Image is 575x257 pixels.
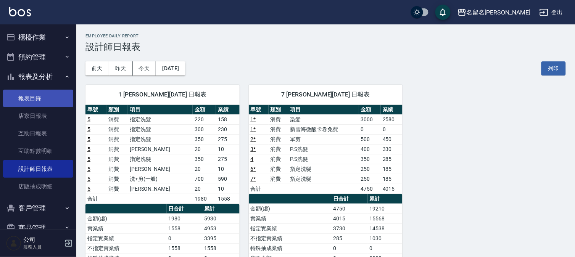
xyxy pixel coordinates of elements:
[128,124,193,134] td: 指定洗髮
[269,174,288,184] td: 消費
[536,5,566,19] button: 登出
[193,124,216,134] td: 300
[288,134,359,144] td: 單剪
[3,178,73,195] a: 店販抽成明細
[381,124,403,134] td: 0
[359,174,381,184] td: 250
[467,8,530,17] div: 名留名[PERSON_NAME]
[216,164,239,174] td: 10
[288,105,359,115] th: 項目
[288,164,359,174] td: 指定洗髮
[331,214,368,223] td: 4015
[249,223,332,233] td: 指定實業績
[106,144,127,154] td: 消費
[85,105,240,204] table: a dense table
[3,160,73,178] a: 設計師日報表
[23,244,62,251] p: 服務人員
[106,114,127,124] td: 消費
[193,184,216,194] td: 20
[193,164,216,174] td: 20
[128,134,193,144] td: 指定洗髮
[87,166,90,172] a: 5
[381,174,403,184] td: 185
[202,204,239,214] th: 累計
[249,214,332,223] td: 實業績
[288,114,359,124] td: 染髮
[87,186,90,192] a: 5
[368,233,403,243] td: 1030
[85,42,566,52] h3: 設計師日報表
[381,134,403,144] td: 450
[251,156,254,162] a: 4
[541,61,566,75] button: 列印
[359,144,381,154] td: 400
[368,204,403,214] td: 19210
[288,154,359,164] td: P.S洗髮
[3,90,73,107] a: 報表目錄
[87,126,90,132] a: 5
[85,223,167,233] td: 實業績
[87,156,90,162] a: 5
[216,174,239,184] td: 590
[167,204,203,214] th: 日合計
[193,105,216,115] th: 金額
[106,154,127,164] td: 消費
[368,214,403,223] td: 15568
[3,67,73,87] button: 報表及分析
[216,124,239,134] td: 230
[359,114,381,124] td: 3000
[288,174,359,184] td: 指定洗髮
[85,34,566,39] h2: Employee Daily Report
[3,218,73,238] button: 商品管理
[193,144,216,154] td: 20
[359,184,381,194] td: 4750
[216,194,239,204] td: 1558
[202,223,239,233] td: 4953
[249,105,269,115] th: 單號
[249,233,332,243] td: 不指定實業績
[167,233,203,243] td: 0
[288,124,359,134] td: 新雪海微酸卡卷免費
[269,124,288,134] td: 消費
[381,144,403,154] td: 330
[435,5,451,20] button: save
[6,236,21,251] img: Person
[85,233,167,243] td: 指定實業績
[359,105,381,115] th: 金額
[167,214,203,223] td: 1980
[249,243,332,253] td: 特殊抽成業績
[269,144,288,154] td: 消費
[216,114,239,124] td: 158
[216,134,239,144] td: 275
[331,243,368,253] td: 0
[202,233,239,243] td: 3395
[3,27,73,47] button: 櫃檯作業
[106,164,127,174] td: 消費
[128,164,193,174] td: [PERSON_NAME]
[269,105,288,115] th: 類別
[269,114,288,124] td: 消費
[193,114,216,124] td: 220
[258,91,394,98] span: 7 [PERSON_NAME][DATE] 日報表
[167,243,203,253] td: 1558
[359,154,381,164] td: 350
[85,243,167,253] td: 不指定實業績
[381,164,403,174] td: 185
[3,47,73,67] button: 預約管理
[193,194,216,204] td: 1980
[249,204,332,214] td: 金額(虛)
[269,134,288,144] td: 消費
[133,61,156,75] button: 今天
[85,61,109,75] button: 前天
[9,7,31,16] img: Logo
[3,107,73,125] a: 店家日報表
[87,116,90,122] a: 5
[216,144,239,154] td: 10
[87,176,90,182] a: 5
[202,214,239,223] td: 5930
[381,105,403,115] th: 業績
[3,142,73,160] a: 互助點數明細
[381,184,403,194] td: 4015
[269,164,288,174] td: 消費
[269,154,288,164] td: 消費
